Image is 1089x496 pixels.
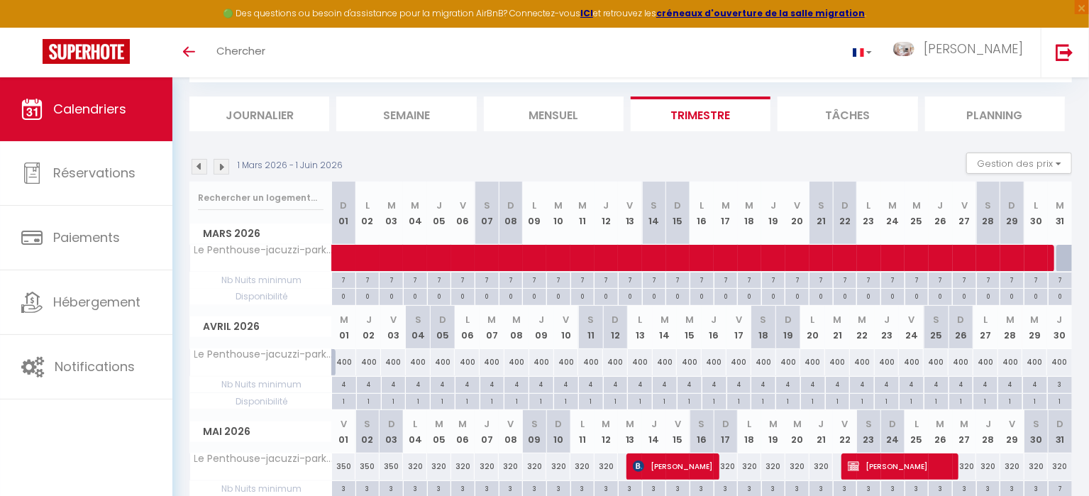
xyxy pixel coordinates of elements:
th: 03 [381,306,406,349]
div: 0 [356,289,380,302]
div: 0 [857,289,880,302]
div: 0 [619,289,642,302]
abbr: L [638,313,642,326]
div: 400 [529,349,554,375]
abbr: V [794,199,800,212]
abbr: J [770,199,776,212]
div: 0 [953,289,976,302]
div: 4 [604,377,628,390]
th: 28 [998,306,1023,349]
div: 7 [905,272,929,286]
a: créneaux d'ouverture de la salle migration [656,7,865,19]
span: [PERSON_NAME] [924,40,1023,57]
li: Mensuel [484,97,624,131]
div: 7 [643,272,666,286]
abbr: J [938,199,944,212]
th: 29 [1000,182,1024,245]
abbr: L [533,199,537,212]
a: ICI [580,7,593,19]
abbr: V [563,313,569,326]
abbr: S [651,199,657,212]
th: 14 [653,306,678,349]
div: 0 [977,289,1000,302]
th: 20 [800,306,825,349]
div: 4 [850,377,874,390]
abbr: M [1006,313,1015,326]
th: 17 [714,182,738,245]
div: 400 [504,349,529,375]
th: 11 [570,182,595,245]
div: 7 [690,272,714,286]
th: 27 [973,306,998,349]
th: 25 [924,306,949,349]
div: 400 [924,349,949,375]
abbr: D [612,313,619,326]
div: 4 [702,377,726,390]
th: 05 [431,306,455,349]
abbr: M [858,313,866,326]
div: 400 [776,349,801,375]
div: 4 [431,377,455,390]
div: 7 [523,272,546,286]
abbr: M [745,199,753,212]
div: 1 [529,394,553,407]
abbr: M [488,313,497,326]
th: 23 [875,306,900,349]
div: 400 [431,349,455,375]
div: 0 [595,289,618,302]
th: 01 [332,306,357,349]
div: 4 [900,377,924,390]
div: 7 [785,272,809,286]
div: 7 [1024,272,1048,286]
abbr: D [340,199,347,212]
p: 1 Mars 2026 - 1 Juin 2026 [238,159,343,172]
div: 7 [809,272,833,286]
div: 0 [905,289,929,302]
div: 7 [1000,272,1024,286]
div: 7 [332,272,355,286]
div: 0 [1024,289,1048,302]
th: 02 [355,182,380,245]
th: 03 [380,182,404,245]
th: 19 [761,182,785,245]
abbr: V [736,313,742,326]
div: 0 [332,289,355,302]
abbr: S [484,199,490,212]
abbr: J [884,313,890,326]
span: Hébergement [53,293,140,311]
div: 4 [751,377,775,390]
th: 07 [480,306,504,349]
abbr: J [712,313,717,326]
div: 4 [357,377,381,390]
th: 29 [1022,306,1047,349]
div: 1 [357,394,381,407]
div: 4 [529,377,553,390]
th: 30 [1024,182,1049,245]
div: 0 [785,289,809,302]
abbr: J [366,313,372,326]
div: 4 [826,377,850,390]
abbr: L [811,313,815,326]
abbr: D [957,313,964,326]
div: 3 [1048,377,1072,390]
div: 7 [356,272,380,286]
abbr: M [834,313,842,326]
div: 1 [702,394,726,407]
button: Gestion des prix [966,153,1072,174]
span: Le Penthouse-jacuzzi-parking-terrasse-climatisation [192,245,334,255]
li: Journalier [189,97,329,131]
div: 7 [1049,272,1072,286]
div: 400 [356,349,381,375]
div: 400 [480,349,504,375]
div: 400 [406,349,431,375]
th: 08 [504,306,529,349]
th: 20 [785,182,809,245]
div: 4 [924,377,949,390]
div: 4 [801,377,825,390]
div: 400 [973,349,998,375]
div: 4 [973,377,997,390]
div: 4 [382,377,406,390]
div: 0 [571,289,595,302]
li: Semaine [336,97,476,131]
